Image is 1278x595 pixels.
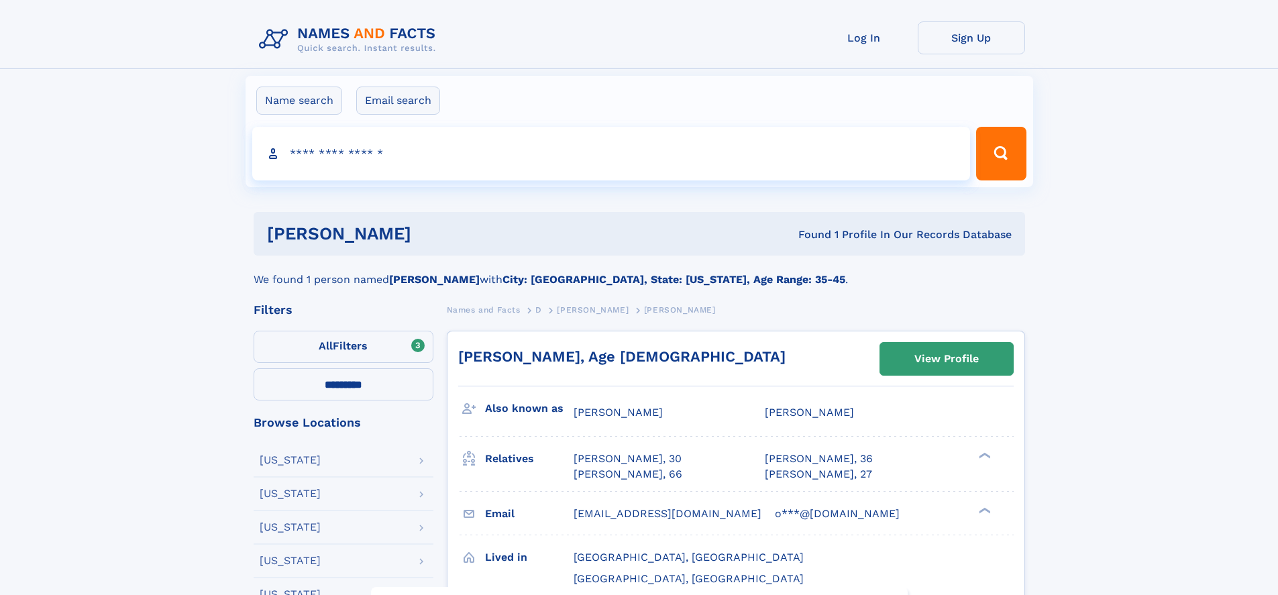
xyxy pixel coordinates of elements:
[485,397,574,420] h3: Also known as
[574,507,761,520] span: [EMAIL_ADDRESS][DOMAIN_NAME]
[535,301,542,318] a: D
[260,455,321,466] div: [US_STATE]
[252,127,971,180] input: search input
[918,21,1025,54] a: Sign Up
[880,343,1013,375] a: View Profile
[485,546,574,569] h3: Lived in
[267,225,605,242] h1: [PERSON_NAME]
[485,502,574,525] h3: Email
[254,21,447,58] img: Logo Names and Facts
[260,522,321,533] div: [US_STATE]
[254,417,433,429] div: Browse Locations
[502,273,845,286] b: City: [GEOGRAPHIC_DATA], State: [US_STATE], Age Range: 35-45
[458,348,786,365] a: [PERSON_NAME], Age [DEMOGRAPHIC_DATA]
[765,451,873,466] a: [PERSON_NAME], 36
[574,467,682,482] a: [PERSON_NAME], 66
[775,507,900,520] span: o***@[DOMAIN_NAME]
[976,127,1026,180] button: Search Button
[810,21,918,54] a: Log In
[574,572,804,585] span: [GEOGRAPHIC_DATA], [GEOGRAPHIC_DATA]
[557,301,629,318] a: [PERSON_NAME]
[260,555,321,566] div: [US_STATE]
[557,305,629,315] span: [PERSON_NAME]
[256,87,342,115] label: Name search
[447,301,521,318] a: Names and Facts
[604,227,1012,242] div: Found 1 Profile In Our Records Database
[254,304,433,316] div: Filters
[765,406,854,419] span: [PERSON_NAME]
[975,451,992,460] div: ❯
[356,87,440,115] label: Email search
[260,488,321,499] div: [US_STATE]
[574,406,663,419] span: [PERSON_NAME]
[975,506,992,515] div: ❯
[644,305,716,315] span: [PERSON_NAME]
[914,343,979,374] div: View Profile
[535,305,542,315] span: D
[254,331,433,363] label: Filters
[574,551,804,563] span: [GEOGRAPHIC_DATA], [GEOGRAPHIC_DATA]
[389,273,480,286] b: [PERSON_NAME]
[319,339,333,352] span: All
[485,447,574,470] h3: Relatives
[254,256,1025,288] div: We found 1 person named with .
[574,451,682,466] a: [PERSON_NAME], 30
[765,467,872,482] a: [PERSON_NAME], 27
